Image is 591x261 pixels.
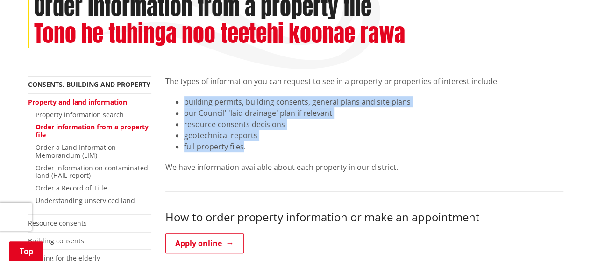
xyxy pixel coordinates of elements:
[28,98,127,106] a: Property and land information
[548,222,582,255] iframe: Messenger Launcher
[184,107,563,119] li: our Council' 'laid drainage' plan if relevant
[28,236,84,245] a: Building consents
[184,96,563,107] li: building permits, building consents, general plans and site plans
[34,21,405,48] h2: Tono he tuhinga noo teetehi koonae rawa
[184,130,563,141] li: geotechnical reports
[165,76,563,87] p: The types of information you can request to see in a property or properties of interest include:
[184,119,563,130] li: resource consents decisions
[36,143,116,160] a: Order a Land Information Memorandum (LIM)
[9,241,43,261] a: Top
[165,233,244,253] a: Apply online
[36,122,149,139] a: Order information from a property file
[165,162,563,173] p: We have information available about each property in our district.
[184,141,563,152] li: full property files.
[28,80,150,89] a: Consents, building and property
[165,211,563,224] h3: How to order property information or make an appointment
[36,163,148,180] a: Order information on contaminated land (HAIL report)
[36,196,135,205] a: Understanding unserviced land
[36,183,107,192] a: Order a Record of Title
[28,219,87,227] a: Resource consents
[36,110,124,119] a: Property information search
